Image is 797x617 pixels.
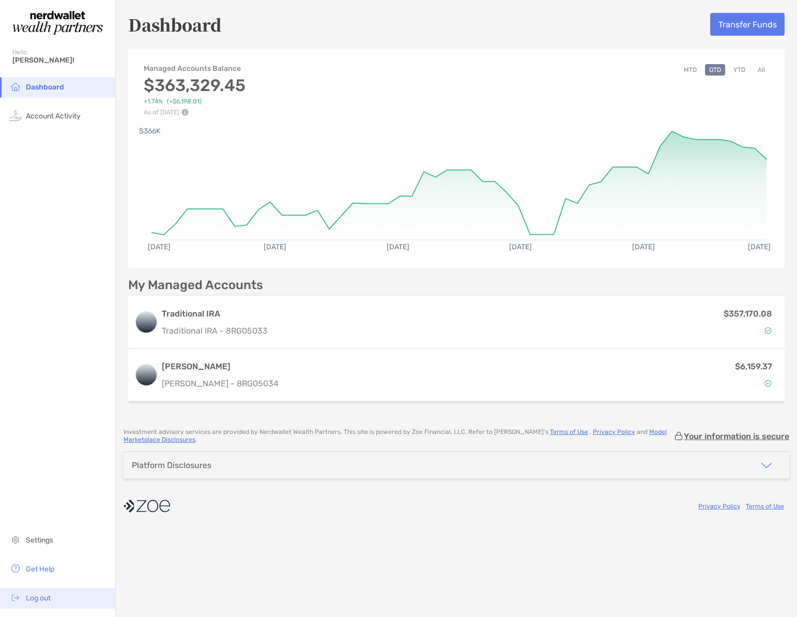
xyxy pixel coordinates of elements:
[132,460,211,470] div: Platform Disclosures
[387,243,409,251] text: [DATE]
[9,591,22,604] img: logout icon
[144,64,246,73] h4: Managed Accounts Balance
[735,360,772,373] p: $6,159.37
[26,112,81,121] span: Account Activity
[710,13,785,36] button: Transfer Funds
[9,533,22,546] img: settings icon
[162,308,268,320] h3: Traditional IRA
[26,565,54,574] span: Get Help
[764,380,772,387] img: Account Status icon
[680,64,701,76] button: MTD
[26,536,53,545] span: Settings
[764,327,772,334] img: Account Status icon
[748,243,771,251] text: [DATE]
[144,76,246,95] h3: $363,329.45
[144,109,246,116] p: As of [DATE]
[746,503,784,510] a: Terms of Use
[136,365,157,385] img: logo account
[12,56,109,65] span: [PERSON_NAME]!
[162,360,279,373] h3: [PERSON_NAME]
[684,431,789,441] p: Your information is secure
[632,243,655,251] text: [DATE]
[139,127,161,136] text: $366K
[9,109,22,122] img: activity icon
[144,98,163,106] span: +1.74%
[162,324,268,337] p: Traditional IRA - 8RG05033
[550,428,588,435] a: Terms of Use
[124,494,170,518] img: company logo
[754,64,769,76] button: All
[698,503,741,510] a: Privacy Policy
[705,64,725,76] button: QTD
[148,243,171,251] text: [DATE]
[124,428,667,443] a: Model Marketplace Disclosures
[760,459,773,472] img: icon arrow
[26,594,51,603] span: Log out
[729,64,749,76] button: YTD
[12,4,103,41] img: Zoe Logo
[9,562,22,575] img: get-help icon
[26,83,64,92] span: Dashboard
[167,98,202,106] span: ( +$6,198.01 )
[724,307,772,320] p: $357,170.08
[9,80,22,93] img: household icon
[162,377,279,390] p: [PERSON_NAME] - 8RG05034
[128,12,222,36] h5: Dashboard
[593,428,635,435] a: Privacy Policy
[264,243,286,251] text: [DATE]
[181,109,189,116] img: Performance Info
[128,279,263,292] p: My Managed Accounts
[124,428,673,444] p: Investment advisory services are provided by Nerdwallet Wealth Partners . This site is powered by...
[136,312,157,333] img: logo account
[509,243,532,251] text: [DATE]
